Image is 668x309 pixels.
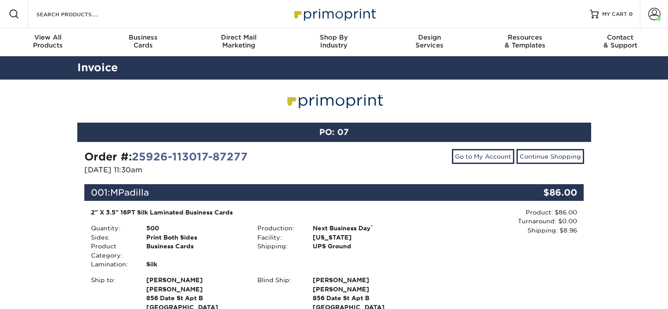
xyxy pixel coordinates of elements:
[286,28,382,56] a: Shop ByIndustry
[602,11,627,18] span: MY CART
[286,33,382,49] div: Industry
[77,123,591,142] div: PO: 07
[91,208,411,217] div: 2" X 3.5" 16PT Silk Laminated Business Cards
[417,208,577,235] div: Product: $86.00 Turnaround: $0.00 Shipping: $8.96
[84,242,140,260] div: Product Category:
[140,242,251,260] div: Business Cards
[382,28,477,56] a: DesignServices
[110,187,149,198] span: MPadilla
[382,33,477,41] span: Design
[140,224,251,233] div: 500
[146,294,244,302] span: 856 Date St Apt B
[251,224,306,233] div: Production:
[251,233,306,242] div: Facility:
[95,28,191,56] a: BusinessCards
[191,33,286,49] div: Marketing
[306,242,417,251] div: UPS Ground
[306,224,417,233] div: Next Business Day
[84,260,140,269] div: Lamination:
[36,9,121,19] input: SEARCH PRODUCTS.....
[146,276,244,284] span: [PERSON_NAME]
[477,28,572,56] a: Resources& Templates
[573,33,668,49] div: & Support
[286,33,382,41] span: Shop By
[251,242,306,251] div: Shipping:
[629,11,633,17] span: 0
[191,28,286,56] a: Direct MailMarketing
[84,165,328,175] p: [DATE] 11:30am
[573,33,668,41] span: Contact
[516,149,584,164] a: Continue Shopping
[313,276,411,284] span: [PERSON_NAME]
[501,184,584,201] div: $86.00
[132,150,248,163] a: 25926-113017-87277
[306,233,417,242] div: [US_STATE]
[146,285,244,294] span: [PERSON_NAME]
[477,33,572,41] span: Resources
[84,150,248,163] strong: Order #:
[477,33,572,49] div: & Templates
[290,4,378,23] img: Primoprint
[382,33,477,49] div: Services
[71,60,598,76] h2: Invoice
[573,28,668,56] a: Contact& Support
[283,89,386,112] img: Primoprint
[140,233,251,242] div: Print Both Sides
[140,260,251,269] div: Silk
[191,33,286,41] span: Direct Mail
[95,33,191,49] div: Cards
[84,184,501,201] div: 001:
[84,224,140,233] div: Quantity:
[313,285,411,294] span: [PERSON_NAME]
[84,233,140,242] div: Sides:
[452,149,514,164] a: Go to My Account
[313,294,411,302] span: 856 Date St Apt B
[95,33,191,41] span: Business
